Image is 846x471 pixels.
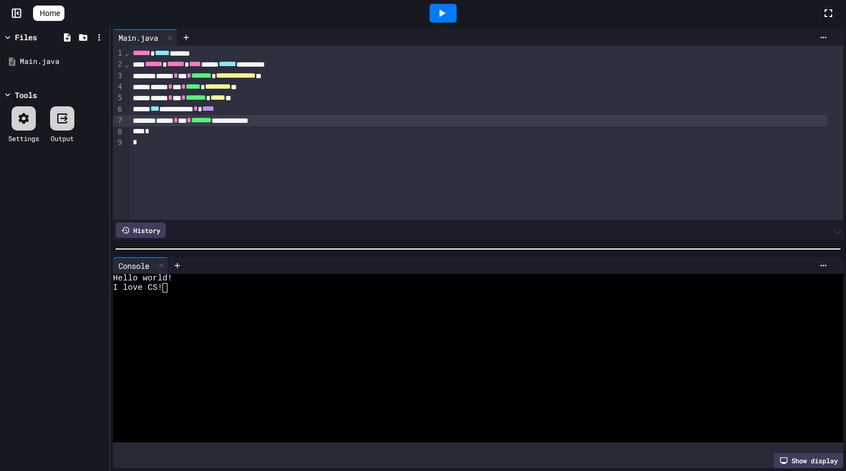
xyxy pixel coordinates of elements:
[113,82,124,93] div: 4
[113,137,124,148] div: 9
[20,56,106,67] div: Main.java
[15,31,37,43] div: Files
[113,71,124,82] div: 3
[8,133,39,143] div: Settings
[116,223,166,238] div: History
[113,104,124,115] div: 6
[774,453,843,468] div: Show display
[15,89,37,101] div: Tools
[113,29,177,46] div: Main.java
[124,60,129,69] span: Fold line
[113,274,172,283] span: Hello world!
[113,127,124,138] div: 8
[113,48,124,59] div: 1
[113,115,124,126] div: 7
[33,6,64,21] a: Home
[124,48,129,57] span: Fold line
[40,8,60,19] span: Home
[113,93,124,104] div: 5
[113,283,162,293] span: I love CS!
[51,133,74,143] div: Output
[113,260,155,272] div: Console
[113,59,124,70] div: 2
[113,32,164,44] div: Main.java
[113,257,169,274] div: Console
